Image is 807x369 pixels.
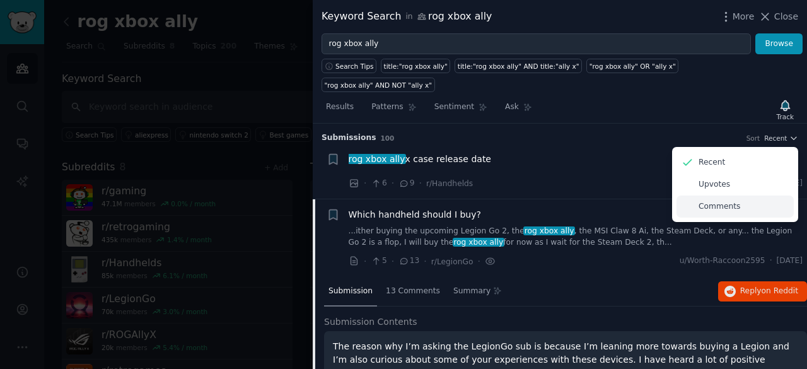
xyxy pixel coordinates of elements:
[589,62,676,71] div: "rog xbox ally" OR "ally x"
[505,102,519,113] span: Ask
[699,201,740,213] p: Comments
[458,62,579,71] div: title:"rog xbox ally" AND title:"ally x"
[777,255,803,267] span: [DATE]
[699,179,730,190] p: Upvotes
[328,286,373,297] span: Submission
[719,10,755,23] button: More
[322,78,435,92] a: "rog xbox ally" AND NOT "ally x"
[762,286,798,295] span: on Reddit
[455,59,582,73] a: title:"rog xbox ally" AND title:"ally x"
[364,255,366,268] span: ·
[699,157,725,168] p: Recent
[434,102,474,113] span: Sentiment
[478,255,480,268] span: ·
[322,97,358,123] a: Results
[426,179,473,188] span: r/Handhelds
[586,59,678,73] a: "rog xbox ally" OR "ally x"
[386,286,440,297] span: 13 Comments
[349,153,492,166] span: x case release date
[392,255,394,268] span: ·
[430,97,492,123] a: Sentiment
[367,97,421,123] a: Patterns
[405,11,412,23] span: in
[419,177,422,190] span: ·
[347,154,407,164] span: rog xbox ally
[349,153,492,166] a: rog xbox allyx case release date
[322,59,376,73] button: Search Tips
[371,178,386,189] span: 6
[322,9,492,25] div: Keyword Search rog xbox ally
[733,10,755,23] span: More
[398,178,414,189] span: 9
[371,102,403,113] span: Patterns
[453,238,504,247] span: rog xbox ally
[755,33,803,55] button: Browse
[324,315,417,329] span: Submission Contents
[392,177,394,190] span: ·
[777,112,794,121] div: Track
[381,59,450,73] a: title:"rog xbox ally"
[398,255,419,267] span: 13
[501,97,537,123] a: Ask
[523,226,575,235] span: rog xbox ally
[424,255,426,268] span: ·
[364,177,366,190] span: ·
[746,134,760,143] div: Sort
[349,226,803,248] a: ...ither buying the upcoming Legion Go 2, therog xbox ally, the MSI Claw 8 Ai, the Steam Deck, or...
[770,255,772,267] span: ·
[774,10,798,23] span: Close
[680,255,765,267] span: u/Worth-Raccoon2595
[758,10,798,23] button: Close
[371,255,386,267] span: 5
[453,286,491,297] span: Summary
[325,81,433,90] div: "rog xbox ally" AND NOT "ally x"
[335,62,374,71] span: Search Tips
[431,257,473,266] span: r/LegionGo
[326,102,354,113] span: Results
[740,286,798,297] span: Reply
[349,208,481,221] a: Which handheld should I buy?
[384,62,448,71] div: title:"rog xbox ally"
[764,134,787,143] span: Recent
[718,281,807,302] button: Replyon Reddit
[381,134,395,142] span: 100
[772,97,798,123] button: Track
[322,132,376,144] span: Submission s
[764,134,798,143] button: Recent
[322,33,751,55] input: Try a keyword related to your business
